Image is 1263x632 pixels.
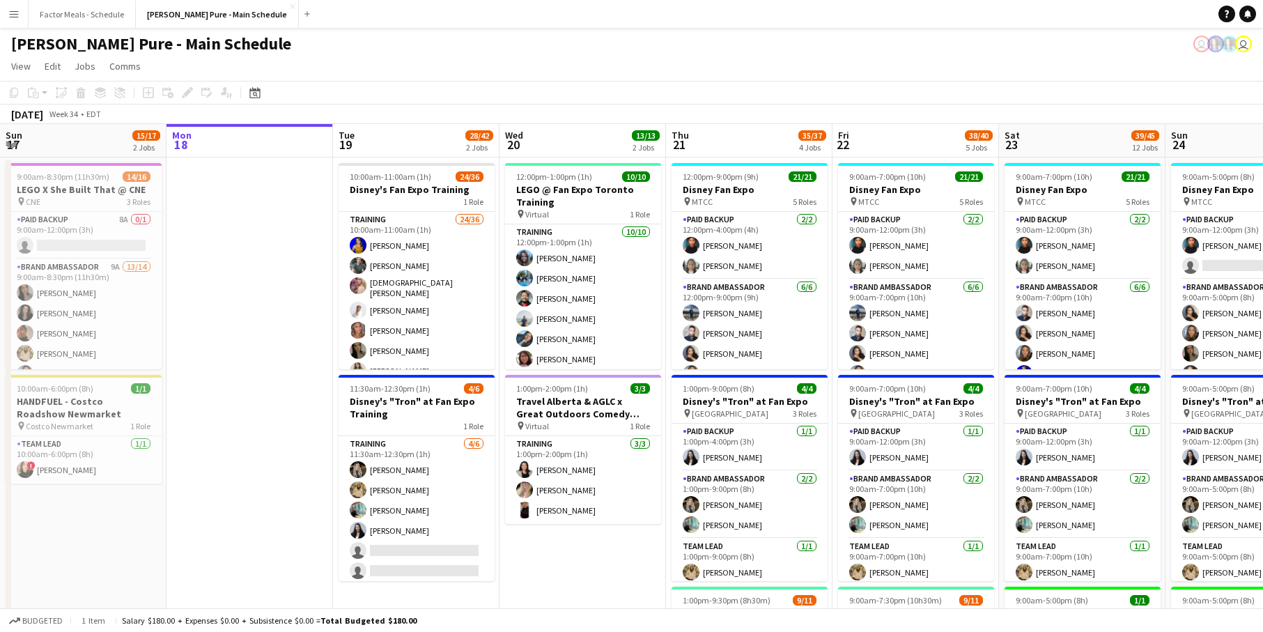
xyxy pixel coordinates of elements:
[793,408,816,419] span: 3 Roles
[672,279,828,428] app-card-role: Brand Ambassador6/612:00pm-9:00pm (9h)[PERSON_NAME][PERSON_NAME][PERSON_NAME][PERSON_NAME]
[669,137,689,153] span: 21
[1221,36,1238,52] app-user-avatar: Ashleigh Rains
[672,212,828,279] app-card-role: Paid Backup2/212:00pm-4:00pm (4h)[PERSON_NAME][PERSON_NAME]
[45,60,61,72] span: Edit
[339,375,495,581] app-job-card: 11:30am-12:30pm (1h)4/6Disney's "Tron" at Fan Expo Training1 RoleTraining4/611:30am-12:30pm (1h)[...
[505,395,661,420] h3: Travel Alberta & AGLC x Great Outdoors Comedy Festival Training
[683,383,754,394] span: 1:00pm-9:00pm (8h)
[26,421,93,431] span: Costco Newmarket
[959,408,983,419] span: 3 Roles
[672,395,828,408] h3: Disney's "Tron" at Fan Expo
[339,395,495,420] h3: Disney's "Tron" at Fan Expo Training
[39,57,66,75] a: Edit
[683,595,770,606] span: 1:00pm-9:30pm (8h30m)
[6,183,162,196] h3: LEGO X She Built That @ CNE
[1130,595,1149,606] span: 1/1
[1005,395,1161,408] h3: Disney's "Tron" at Fan Expo
[838,375,994,581] div: 9:00am-7:00pm (10h)4/4Disney's "Tron" at Fan Expo [GEOGRAPHIC_DATA]3 RolesPaid Backup1/19:00am-12...
[858,408,935,419] span: [GEOGRAPHIC_DATA]
[505,183,661,208] h3: LEGO @ Fan Expo Toronto Training
[692,196,713,207] span: MTCC
[849,171,926,182] span: 9:00am-7:00pm (10h)
[1005,607,1161,632] h3: Humi - CPKC Women's Golf Event
[1182,595,1255,606] span: 9:00am-5:00pm (8h)
[465,130,493,141] span: 28/42
[1191,196,1212,207] span: MTCC
[838,183,994,196] h3: Disney Fan Expo
[17,383,93,394] span: 10:00am-6:00pm (8h)
[503,137,523,153] span: 20
[672,129,689,141] span: Thu
[505,375,661,524] app-job-card: 1:00pm-2:00pm (1h)3/3Travel Alberta & AGLC x Great Outdoors Comedy Festival Training Virtual1 Rol...
[6,375,162,484] app-job-card: 10:00am-6:00pm (8h)1/1HANDFUEL - Costco Roadshow Newmarket Costco Newmarket1 RoleTeam Lead1/110:0...
[1016,595,1088,606] span: 9:00am-5:00pm (8h)
[339,183,495,196] h3: Disney's Fan Expo Training
[11,60,31,72] span: View
[838,395,994,408] h3: Disney's "Tron" at Fan Expo
[838,471,994,539] app-card-role: Brand Ambassador2/29:00am-7:00pm (10h)[PERSON_NAME][PERSON_NAME]
[464,383,483,394] span: 4/6
[170,137,192,153] span: 18
[525,209,549,219] span: Virtual
[1182,383,1255,394] span: 9:00am-5:00pm (8h)
[1002,137,1020,153] span: 23
[69,57,101,75] a: Jobs
[672,183,828,196] h3: Disney Fan Expo
[75,60,95,72] span: Jobs
[959,595,983,606] span: 9/11
[463,421,483,431] span: 1 Role
[793,196,816,207] span: 5 Roles
[525,421,549,431] span: Virtual
[104,57,146,75] a: Comms
[339,436,495,585] app-card-role: Training4/611:30am-12:30pm (1h)[PERSON_NAME][PERSON_NAME][PERSON_NAME][PERSON_NAME]
[46,109,81,119] span: Week 34
[838,539,994,586] app-card-role: Team Lead1/19:00am-7:00pm (10h)[PERSON_NAME]
[3,137,22,153] span: 17
[11,33,291,54] h1: [PERSON_NAME] Pure - Main Schedule
[838,212,994,279] app-card-role: Paid Backup2/29:00am-12:00pm (3h)[PERSON_NAME][PERSON_NAME]
[27,461,36,470] span: !
[630,209,650,219] span: 1 Role
[320,615,417,626] span: Total Budgeted $180.00
[959,196,983,207] span: 5 Roles
[797,383,816,394] span: 4/4
[963,383,983,394] span: 4/4
[133,142,160,153] div: 2 Jobs
[6,57,36,75] a: View
[1005,375,1161,581] app-job-card: 9:00am-7:00pm (10h)4/4Disney's "Tron" at Fan Expo [GEOGRAPHIC_DATA]3 RolesPaid Backup1/19:00am-12...
[858,196,879,207] span: MTCC
[17,171,109,182] span: 9:00am-8:30pm (11h30m)
[838,163,994,369] app-job-card: 9:00am-7:00pm (10h)21/21Disney Fan Expo MTCC5 RolesPaid Backup2/29:00am-12:00pm (3h)[PERSON_NAME]...
[955,171,983,182] span: 21/21
[672,424,828,471] app-card-role: Paid Backup1/11:00pm-4:00pm (3h)[PERSON_NAME]
[836,137,849,153] span: 22
[672,471,828,539] app-card-role: Brand Ambassador2/21:00pm-9:00pm (8h)[PERSON_NAME][PERSON_NAME]
[505,163,661,369] app-job-card: 12:00pm-1:00pm (1h)10/10LEGO @ Fan Expo Toronto Training Virtual1 RoleTraining10/1012:00pm-1:00pm...
[838,279,994,428] app-card-role: Brand Ambassador6/69:00am-7:00pm (10h)[PERSON_NAME][PERSON_NAME][PERSON_NAME][PERSON_NAME]
[1025,408,1101,419] span: [GEOGRAPHIC_DATA]
[692,408,768,419] span: [GEOGRAPHIC_DATA]
[1126,196,1149,207] span: 5 Roles
[632,130,660,141] span: 13/13
[130,421,150,431] span: 1 Role
[672,163,828,369] app-job-card: 12:00pm-9:00pm (9h)21/21Disney Fan Expo MTCC5 RolesPaid Backup2/212:00pm-4:00pm (4h)[PERSON_NAME]...
[793,595,816,606] span: 9/11
[6,395,162,420] h3: HANDFUEL - Costco Roadshow Newmarket
[516,171,592,182] span: 12:00pm-1:00pm (1h)
[127,196,150,207] span: 3 Roles
[339,163,495,369] div: 10:00am-11:00am (1h)24/36Disney's Fan Expo Training1 RoleTraining24/3610:00am-11:00am (1h)[PERSON...
[516,383,588,394] span: 1:00pm-2:00pm (1h)
[1025,196,1046,207] span: MTCC
[336,137,355,153] span: 19
[77,615,110,626] span: 1 item
[799,142,826,153] div: 4 Jobs
[350,171,431,182] span: 10:00am-11:00am (1h)
[1126,408,1149,419] span: 3 Roles
[672,375,828,581] app-job-card: 1:00pm-9:00pm (8h)4/4Disney's "Tron" at Fan Expo [GEOGRAPHIC_DATA]3 RolesPaid Backup1/11:00pm-4:0...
